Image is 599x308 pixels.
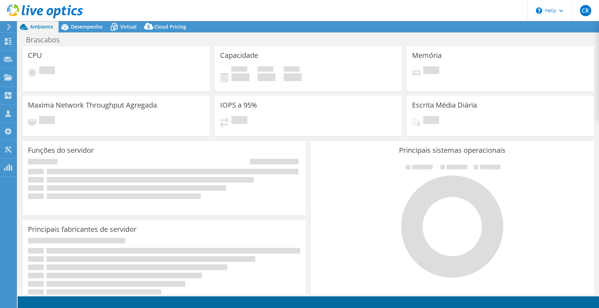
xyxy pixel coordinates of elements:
span: Pendente [39,66,55,76]
span: Virtual [120,23,137,30]
h1: Brascabos [23,36,71,44]
span: CR [580,5,591,16]
span: Disponível [258,66,273,73]
h3: Memória [412,52,442,59]
h4: 0 GiB [231,73,249,81]
h3: Funções do servidor [28,146,94,154]
h3: CPU [28,52,42,59]
h3: Principais fabricantes de servidor [28,225,137,233]
h4: 0 GiB [258,73,276,81]
span: Total [284,66,299,73]
h3: IOPS a 95% [220,101,257,109]
h3: Principais sistemas operacionais [316,146,589,154]
span: Usado [231,66,247,73]
svg: \n [536,7,542,14]
span: Ambiente [30,23,53,30]
h4: 0 GiB [284,73,302,81]
span: Desempenho [71,23,103,30]
span: Pendente [39,116,55,126]
span: Pendente [423,116,439,126]
span: Pendente [231,116,247,126]
span: Pendente [423,66,439,76]
h3: Escrita Média Diária [412,101,477,109]
span: Cloud Pricing [154,23,186,30]
h3: Maxima Network Throughput Agregada [28,101,157,109]
h3: Capacidade [220,52,258,59]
